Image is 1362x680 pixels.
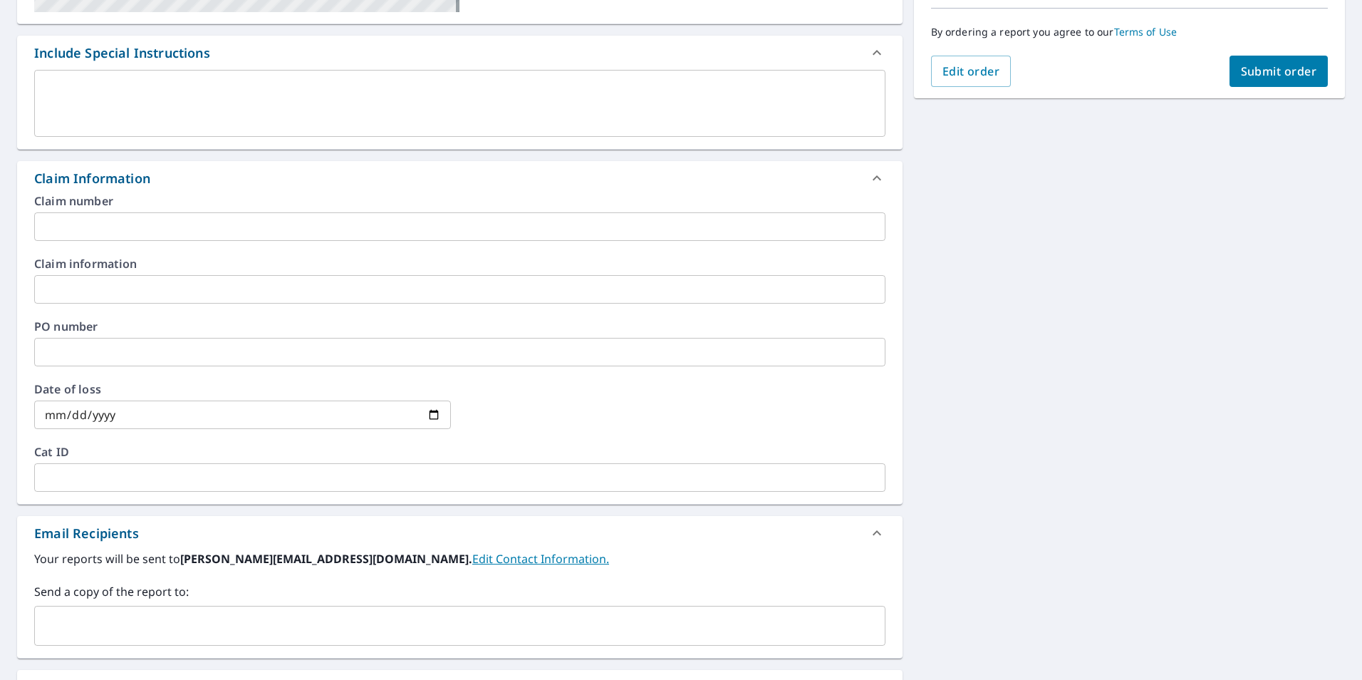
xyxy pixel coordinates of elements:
[472,551,609,567] a: EditContactInfo
[34,321,885,332] label: PO number
[17,36,903,70] div: Include Special Instructions
[34,169,150,188] div: Claim Information
[942,63,1000,79] span: Edit order
[34,383,451,395] label: Date of loss
[180,551,472,567] b: [PERSON_NAME][EMAIL_ADDRESS][DOMAIN_NAME].
[1241,63,1317,79] span: Submit order
[17,516,903,550] div: Email Recipients
[1230,56,1329,87] button: Submit order
[34,195,885,207] label: Claim number
[1114,25,1178,38] a: Terms of Use
[931,26,1328,38] p: By ordering a report you agree to our
[17,161,903,195] div: Claim Information
[34,446,885,458] label: Cat ID
[34,550,885,567] label: Your reports will be sent to
[931,56,1012,87] button: Edit order
[34,258,885,269] label: Claim information
[34,43,210,63] div: Include Special Instructions
[34,524,139,543] div: Email Recipients
[34,583,885,600] label: Send a copy of the report to:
